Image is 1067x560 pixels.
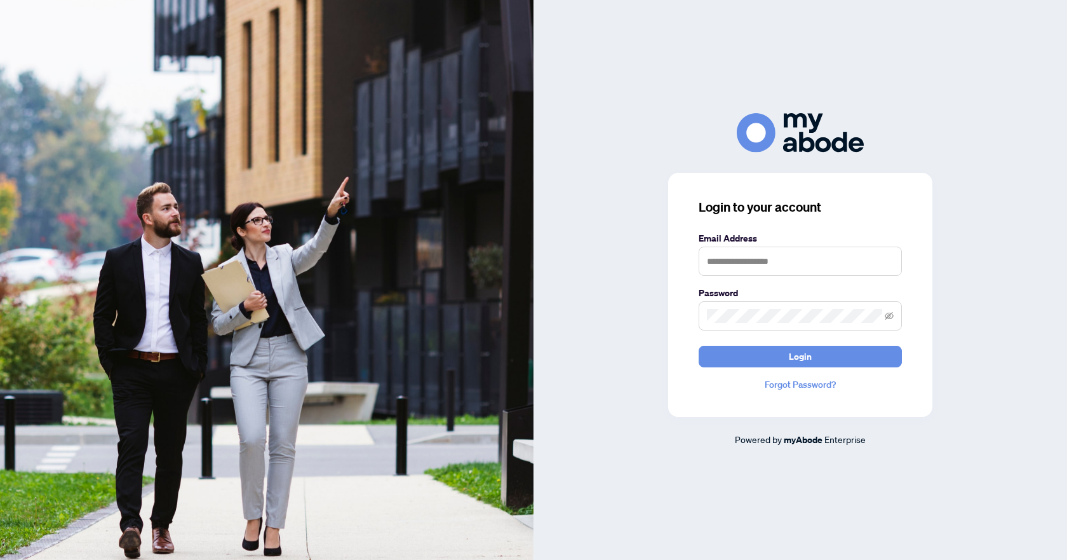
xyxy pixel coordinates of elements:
label: Email Address [699,231,902,245]
span: Login [789,346,812,367]
a: myAbode [784,433,822,447]
h3: Login to your account [699,198,902,216]
label: Password [699,286,902,300]
button: Login [699,346,902,367]
img: ma-logo [737,113,864,152]
span: Enterprise [824,434,866,445]
a: Forgot Password? [699,378,902,392]
span: eye-invisible [885,311,894,320]
span: Powered by [735,434,782,445]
